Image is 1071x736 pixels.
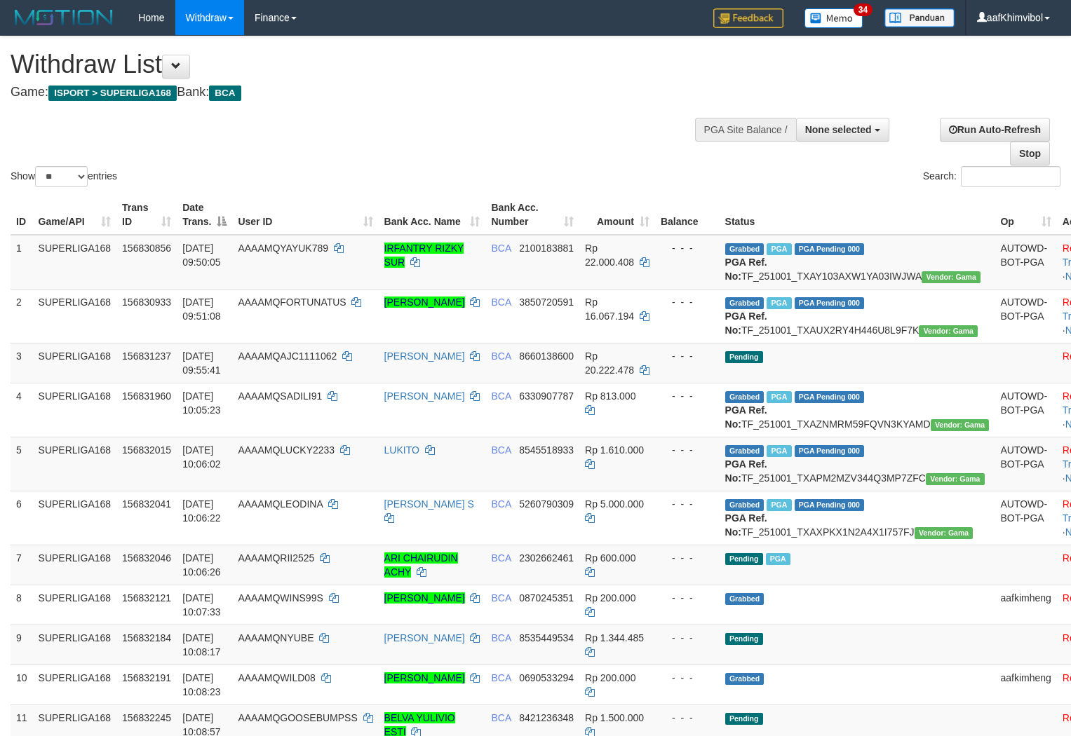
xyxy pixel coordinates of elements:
[232,195,378,235] th: User ID: activate to sort column ascending
[926,473,985,485] span: Vendor URL: https://trx31.1velocity.biz
[33,585,117,625] td: SUPERLIGA168
[585,297,634,322] span: Rp 16.067.194
[720,491,995,545] td: TF_251001_TXAXPKX1N2A4X1I757FJ
[122,498,171,510] span: 156832041
[725,257,767,282] b: PGA Ref. No:
[585,672,635,683] span: Rp 200.000
[585,712,644,723] span: Rp 1.500.000
[995,289,1056,343] td: AUTOWD-BOT-PGA
[725,351,763,363] span: Pending
[384,444,419,456] a: LUKITO
[725,499,764,511] span: Grabbed
[182,444,221,470] span: [DATE] 10:06:02
[585,243,634,268] span: Rp 22.000.408
[384,350,465,362] a: [PERSON_NAME]
[33,625,117,665] td: SUPERLIGA168
[122,592,171,604] span: 156832121
[238,552,314,564] span: AAAAMQRII2525
[995,195,1056,235] th: Op: activate to sort column ascending
[725,593,764,605] span: Grabbed
[720,383,995,437] td: TF_251001_TXAZNMRM59FQVN3KYAMD
[491,592,511,604] span: BCA
[767,297,791,309] span: Marked by aafsoycanthlai
[767,243,791,255] span: Marked by aafsoycanthlai
[720,195,995,235] th: Status
[11,545,33,585] td: 7
[238,350,337,362] span: AAAAMQAJC1111062
[384,243,464,268] a: IRFANTRY RIZKY SUR
[11,383,33,437] td: 4
[238,672,315,683] span: AAAAMQWILD08
[177,195,232,235] th: Date Trans.: activate to sort column descending
[491,632,511,643] span: BCA
[995,585,1056,625] td: aafkimheng
[725,713,763,725] span: Pending
[182,297,221,322] span: [DATE] 09:51:08
[491,444,511,456] span: BCA
[11,50,700,79] h1: Withdraw List
[519,350,574,362] span: Copy 8660138600 to clipboard
[795,445,865,457] span: PGA Pending
[122,552,171,564] span: 156832046
[238,592,323,604] span: AAAAMQWINS99S
[122,672,171,683] span: 156832191
[35,166,88,187] select: Showentries
[995,383,1056,437] td: AUTOWD-BOT-PGA
[238,712,357,723] span: AAAAMQGOOSEBUMPSS
[33,491,117,545] td: SUPERLIGA168
[585,632,644,643] span: Rp 1.344.485
[661,671,714,685] div: - - -
[767,445,791,457] span: Marked by aafsoycanthlai
[585,444,644,456] span: Rp 1.610.000
[805,124,872,135] span: None selected
[720,235,995,289] td: TF_251001_TXAY103AXW1YA03IWJWA
[384,632,465,643] a: [PERSON_NAME]
[661,551,714,565] div: - - -
[585,498,644,510] span: Rp 5.000.000
[884,8,955,27] img: panduan.png
[713,8,783,28] img: Feedback.jpg
[661,591,714,605] div: - - -
[485,195,579,235] th: Bank Acc. Number: activate to sort column ascending
[384,672,465,683] a: [PERSON_NAME]
[238,243,328,254] span: AAAAMQYAYUK789
[491,243,511,254] span: BCA
[923,166,1060,187] label: Search:
[725,391,764,403] span: Grabbed
[519,390,574,402] span: Copy 6330907787 to clipboard
[122,712,171,723] span: 156832245
[725,243,764,255] span: Grabbed
[11,166,117,187] label: Show entries
[915,527,974,539] span: Vendor URL: https://trx31.1velocity.biz
[661,711,714,725] div: - - -
[48,86,177,101] span: ISPORT > SUPERLIGA168
[725,297,764,309] span: Grabbed
[116,195,177,235] th: Trans ID: activate to sort column ascending
[11,491,33,545] td: 6
[795,499,865,511] span: PGA Pending
[11,235,33,289] td: 1
[238,297,346,308] span: AAAAMQFORTUNATUS
[725,673,764,685] span: Grabbed
[491,350,511,362] span: BCA
[725,445,764,457] span: Grabbed
[725,404,767,430] b: PGA Ref. No:
[725,311,767,336] b: PGA Ref. No:
[11,86,700,100] h4: Game: Bank:
[519,444,574,456] span: Copy 8545518933 to clipboard
[519,712,574,723] span: Copy 8421236348 to clipboard
[661,443,714,457] div: - - -
[33,665,117,704] td: SUPERLIGA168
[919,325,978,337] span: Vendor URL: https://trx31.1velocity.biz
[661,631,714,645] div: - - -
[519,592,574,604] span: Copy 0870245351 to clipboard
[379,195,486,235] th: Bank Acc. Name: activate to sort column ascending
[1010,142,1050,165] a: Stop
[238,632,314,643] span: AAAAMQNYUBE
[585,390,635,402] span: Rp 813.000
[661,295,714,309] div: - - -
[122,444,171,456] span: 156832015
[585,592,635,604] span: Rp 200.000
[695,118,796,142] div: PGA Site Balance /
[33,289,117,343] td: SUPERLIGA168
